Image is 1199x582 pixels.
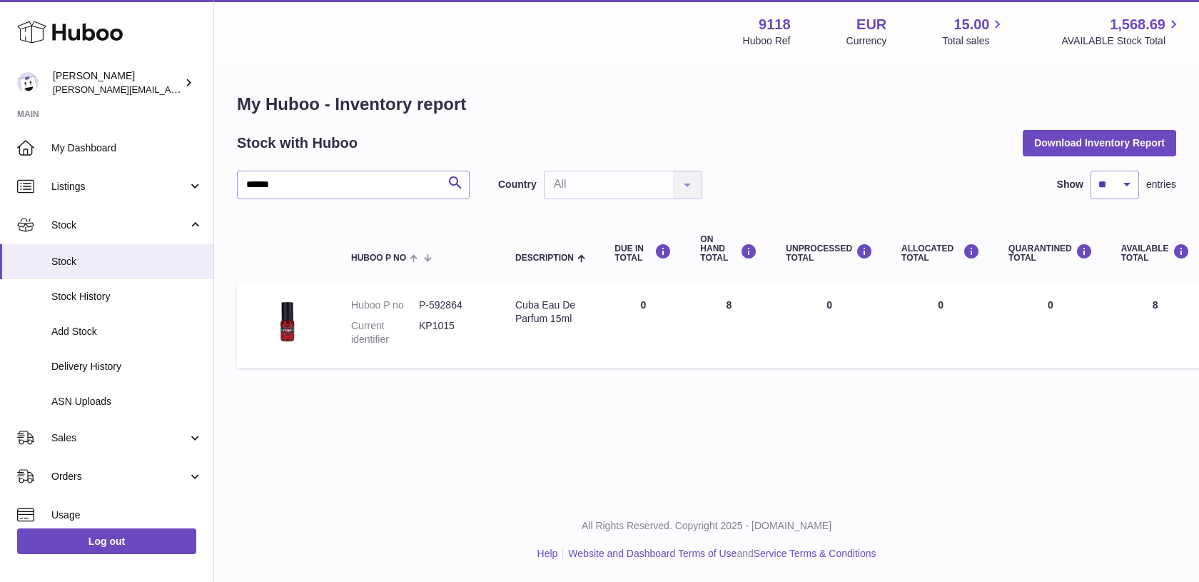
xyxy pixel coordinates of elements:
span: [PERSON_NAME][EMAIL_ADDRESS][PERSON_NAME][DOMAIN_NAME] [53,84,363,95]
div: [PERSON_NAME] [53,69,181,96]
a: Service Terms & Conditions [754,548,876,559]
span: Listings [51,180,188,194]
span: Sales [51,431,188,445]
div: Keywords by Traffic [158,84,241,94]
td: 0 [771,284,887,368]
div: Domain: [DOMAIN_NAME] [37,37,157,49]
span: Stock [51,255,203,269]
a: Website and Dashboard Terms of Use [568,548,737,559]
span: Huboo P no [351,254,406,263]
dd: KP1015 [419,319,487,346]
p: All Rights Reserved. Copyright 2025 - [DOMAIN_NAME] [226,519,1188,533]
strong: 9118 [759,15,791,34]
span: Total sales [942,34,1006,48]
div: UNPROCESSED Total [786,244,873,263]
span: Delivery History [51,360,203,373]
span: Orders [51,470,188,483]
dt: Current identifier [351,319,419,346]
img: website_grey.svg [23,37,34,49]
span: Add Stock [51,325,203,338]
span: 15.00 [953,15,989,34]
img: tab_domain_overview_orange.svg [39,83,50,94]
label: Show [1057,178,1083,191]
div: Currency [846,34,887,48]
div: Huboo Ref [743,34,791,48]
div: DUE IN TOTAL [614,244,672,263]
strong: EUR [856,15,886,34]
div: QUARANTINED Total [1008,244,1093,263]
td: 0 [887,284,994,368]
img: logo_orange.svg [23,23,34,34]
span: entries [1146,178,1176,191]
div: AVAILABLE Total [1121,244,1190,263]
span: Usage [51,508,203,522]
a: 1,568.69 AVAILABLE Stock Total [1061,15,1182,48]
span: Stock History [51,290,203,303]
dt: Huboo P no [351,298,419,312]
span: 0 [1048,299,1053,311]
img: product image [251,298,323,346]
h2: Stock with Huboo [237,134,358,153]
span: Description [515,254,574,263]
div: v 4.0.25 [40,23,70,34]
td: 8 [686,284,771,368]
a: Help [537,548,558,559]
span: AVAILABLE Stock Total [1061,34,1182,48]
span: 1,568.69 [1110,15,1165,34]
div: ALLOCATED Total [901,244,980,263]
li: and [563,547,876,561]
a: Log out [17,528,196,554]
label: Country [498,178,537,191]
button: Download Inventory Report [1023,130,1176,156]
td: 0 [600,284,686,368]
div: Domain Overview [54,84,128,94]
span: Stock [51,219,188,232]
div: ON HAND Total [700,235,757,264]
img: tab_keywords_by_traffic_grey.svg [142,83,153,94]
span: My Dashboard [51,141,203,155]
img: freddie.sawkins@czechandspeake.com [17,72,39,94]
dd: P-592864 [419,298,487,312]
h1: My Huboo - Inventory report [237,93,1176,116]
a: 15.00 Total sales [942,15,1006,48]
span: ASN Uploads [51,395,203,408]
div: Cuba Eau De Parfum 15ml [515,298,586,326]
